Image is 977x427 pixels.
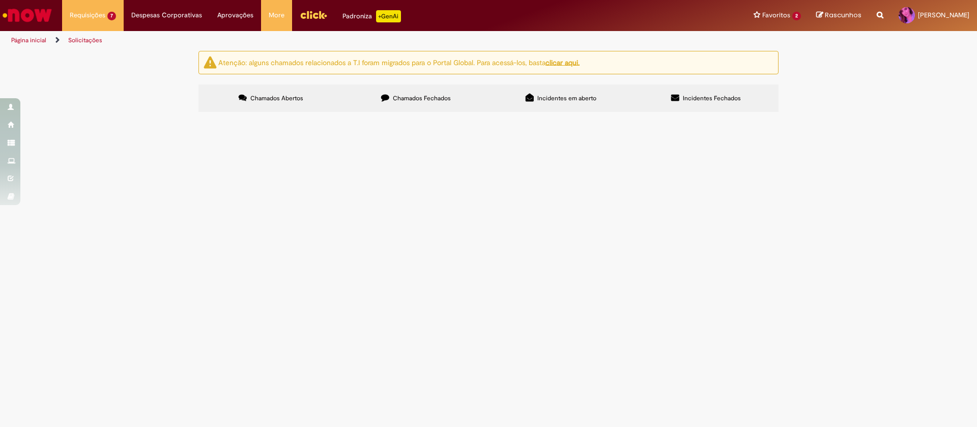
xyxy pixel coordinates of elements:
a: clicar aqui. [545,58,580,67]
span: Incidentes em aberto [537,94,596,102]
span: 2 [792,12,801,20]
div: Padroniza [342,10,401,22]
span: More [269,10,284,20]
span: Requisições [70,10,105,20]
span: 7 [107,12,116,20]
a: Solicitações [68,36,102,44]
span: Rascunhos [825,10,861,20]
span: Chamados Abertos [250,94,303,102]
ul: Trilhas de página [8,31,644,50]
img: click_logo_yellow_360x200.png [300,7,327,22]
span: Chamados Fechados [393,94,451,102]
span: [PERSON_NAME] [918,11,969,19]
span: Favoritos [762,10,790,20]
span: Incidentes Fechados [683,94,741,102]
span: Despesas Corporativas [131,10,202,20]
a: Rascunhos [816,11,861,20]
img: ServiceNow [1,5,53,25]
span: Aprovações [217,10,253,20]
p: +GenAi [376,10,401,22]
a: Página inicial [11,36,46,44]
ng-bind-html: Atenção: alguns chamados relacionados a T.I foram migrados para o Portal Global. Para acessá-los,... [218,58,580,67]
